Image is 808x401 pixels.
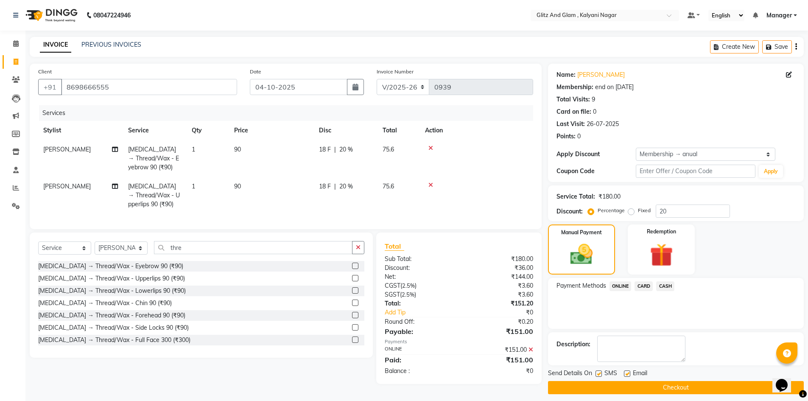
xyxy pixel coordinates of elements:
[595,83,634,92] div: end on [DATE]
[383,182,394,190] span: 75.6
[334,145,336,154] span: |
[593,107,596,116] div: 0
[556,192,595,201] div: Service Total:
[93,3,131,27] b: 08047224946
[647,228,676,236] label: Redemption
[123,121,187,140] th: Service
[378,255,459,264] div: Sub Total:
[766,11,792,20] span: Manager
[319,182,331,191] span: 18 F
[563,241,600,267] img: _cash.svg
[759,165,783,178] button: Apply
[459,355,540,365] div: ₹151.00
[378,264,459,272] div: Discount:
[592,95,595,104] div: 9
[472,308,540,317] div: ₹0
[548,381,804,394] button: Checkout
[656,281,674,291] span: CASH
[402,291,414,298] span: 2.5%
[38,274,185,283] div: [MEDICAL_DATA] → Thread/Wax - Upperlips 90 (₹90)
[192,182,195,190] span: 1
[385,338,533,345] div: Payments
[561,229,602,236] label: Manual Payment
[459,326,540,337] div: ₹151.00
[459,345,540,354] div: ₹151.00
[128,182,180,208] span: [MEDICAL_DATA] → Thread/Wax - Upperlips 90 (₹90)
[556,70,576,79] div: Name:
[38,299,172,308] div: [MEDICAL_DATA] → Thread/Wax - Chin 90 (₹90)
[378,308,472,317] a: Add Tip
[38,121,123,140] th: Stylist
[762,40,792,53] button: Save
[710,40,759,53] button: Create New
[459,317,540,326] div: ₹0.20
[385,282,400,289] span: CGST
[314,121,377,140] th: Disc
[598,207,625,214] label: Percentage
[459,255,540,264] div: ₹180.00
[556,95,590,104] div: Total Visits:
[385,291,400,298] span: SGST
[39,105,540,121] div: Services
[319,145,331,154] span: 18 F
[636,165,755,178] input: Enter Offer / Coupon Code
[229,121,314,140] th: Price
[81,41,141,48] a: PREVIOUS INVOICES
[38,68,52,76] label: Client
[38,262,183,271] div: [MEDICAL_DATA] → Thread/Wax - Eyebrow 90 (₹90)
[339,182,353,191] span: 20 %
[378,317,459,326] div: Round Off:
[40,37,71,53] a: INVOICE
[604,369,617,379] span: SMS
[187,121,229,140] th: Qty
[38,286,186,295] div: [MEDICAL_DATA] → Thread/Wax - Lowerlips 90 (₹90)
[598,192,621,201] div: ₹180.00
[378,355,459,365] div: Paid:
[234,146,241,153] span: 90
[635,281,653,291] span: CARD
[772,367,800,393] iframe: chat widget
[38,79,62,95] button: +91
[459,272,540,281] div: ₹144.00
[556,281,606,290] span: Payment Methods
[556,120,585,129] div: Last Visit:
[633,369,647,379] span: Email
[377,121,420,140] th: Total
[556,132,576,141] div: Points:
[556,207,583,216] div: Discount:
[192,146,195,153] span: 1
[385,242,404,251] span: Total
[383,146,394,153] span: 75.6
[577,70,625,79] a: [PERSON_NAME]
[234,182,241,190] span: 90
[378,367,459,376] div: Balance :
[250,68,261,76] label: Date
[556,167,636,176] div: Coupon Code
[459,281,540,290] div: ₹3.60
[577,132,581,141] div: 0
[402,282,415,289] span: 2.5%
[459,367,540,376] div: ₹0
[548,369,592,379] span: Send Details On
[459,299,540,308] div: ₹151.20
[556,83,593,92] div: Membership:
[556,150,636,159] div: Apply Discount
[339,145,353,154] span: 20 %
[377,68,414,76] label: Invoice Number
[459,290,540,299] div: ₹3.60
[43,146,91,153] span: [PERSON_NAME]
[154,241,352,254] input: Search or Scan
[43,182,91,190] span: [PERSON_NAME]
[556,107,591,116] div: Card on file:
[38,311,185,320] div: [MEDICAL_DATA] → Thread/Wax - Forehead 90 (₹90)
[378,326,459,337] div: Payable:
[334,182,336,191] span: |
[459,264,540,272] div: ₹36.00
[38,323,189,332] div: [MEDICAL_DATA] → Thread/Wax - Side Locks 90 (₹90)
[378,345,459,354] div: ONLINE
[556,340,590,349] div: Description:
[378,272,459,281] div: Net:
[38,336,190,345] div: [MEDICAL_DATA] → Thread/Wax - Full Face 300 (₹300)
[638,207,651,214] label: Fixed
[22,3,80,27] img: logo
